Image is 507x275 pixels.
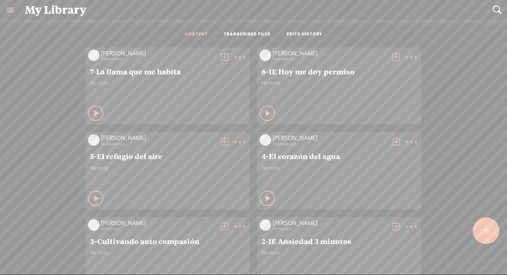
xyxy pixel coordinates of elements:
[88,50,99,61] img: videoLoading.png
[262,80,417,86] span: No note
[90,67,245,76] span: 7-La llama que me habita
[90,151,245,161] span: 5-El refugio del aire
[262,249,417,256] span: No note
[262,67,417,76] span: 6-IE Hoy me doy permiso
[273,227,387,231] div: an hour ago
[101,57,215,61] div: 2 minutes ago
[101,219,215,227] div: [PERSON_NAME]
[101,142,215,146] div: 18 minutes ago
[185,31,208,38] a: CONTENT
[273,134,387,142] div: [PERSON_NAME]
[88,219,99,231] img: videoLoading.png
[88,134,99,146] img: videoLoading.png
[90,165,245,171] span: No note
[260,50,271,61] img: videoLoading.png
[90,249,245,256] span: No note
[287,31,322,38] a: EDITS HISTORY
[273,50,387,57] div: [PERSON_NAME]
[90,80,245,86] span: No note
[273,57,387,61] div: 11 minutes ago
[273,219,387,227] div: [PERSON_NAME]
[101,50,215,57] div: [PERSON_NAME]
[101,134,215,142] div: [PERSON_NAME]
[262,151,417,161] span: 4-El corazón del agua
[262,165,417,171] span: No note
[260,134,271,146] img: videoLoading.png
[90,236,245,246] span: 3-Cultivando auto compasión
[273,142,387,146] div: 25 minutes ago
[101,227,215,231] div: an hour ago
[224,31,271,38] a: TRANSCRIBED FILES
[260,219,271,231] img: videoLoading.png
[262,236,417,246] span: 2-IE Ansiedad 3 minutos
